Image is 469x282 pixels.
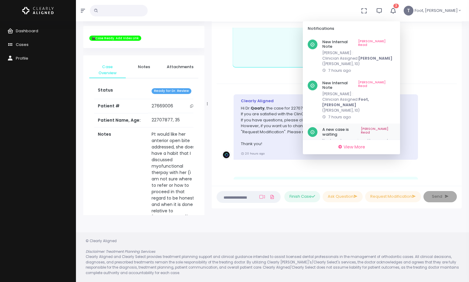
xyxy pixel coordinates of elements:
[94,99,148,113] th: Patient #
[328,114,351,120] span: 7 hours ago
[322,97,369,107] b: Foot, [PERSON_NAME]
[94,64,121,76] span: Case Overview
[358,40,395,49] a: [PERSON_NAME] Read
[16,55,28,61] span: Profile
[89,36,141,41] span: 🎬Case Ready. Add Video Link
[322,97,395,108] p: Clinician Assigned:
[152,88,191,94] span: Ready for Dr. Review
[241,105,411,147] p: Hi Dr. , the case for 22707877 is ready for your review. If you are satisfied with the ClinCheck,...
[365,191,421,202] button: Request Modification
[16,28,38,34] span: Dashboard
[322,81,395,90] h6: New Internal Note
[404,6,413,16] span: T
[269,191,276,202] a: Add Files
[322,91,395,113] p: [PERSON_NAME] : ([PERSON_NAME], 10)
[322,40,395,49] h6: New Internal Note
[305,142,398,152] a: View More
[258,194,266,199] a: Add Loom Video
[322,56,395,61] p: Clinician Assigned:
[303,21,400,154] div: 3
[241,98,411,104] div: Clearly Aligned
[94,83,148,99] th: Status
[94,113,148,127] th: Patient Name, Age:
[80,238,465,276] div: © Clearly Aligned Clearly Aligned and Clearly Select provides treatment planning support and clin...
[86,249,155,254] em: Disclaimer: Treatment Planning Services
[148,113,200,127] td: 22707877, 35
[167,64,193,70] span: Attachments
[322,127,395,137] h6: A new case is waiting
[323,191,363,202] button: Ask Question
[251,105,265,111] b: Qaaty
[358,56,392,61] b: [PERSON_NAME]
[284,191,320,202] button: Finish Case
[322,50,395,67] p: [PERSON_NAME] : ([PERSON_NAME], 10)
[303,36,400,77] a: New Internal Note[PERSON_NAME] Read[PERSON_NAME] :Clinician Assigned:[PERSON_NAME]([PERSON_NAME],...
[415,8,458,14] span: Foot, [PERSON_NAME]
[393,4,399,8] span: 3
[148,99,200,113] td: 27669006
[308,26,388,31] h6: Notifications
[358,81,395,90] a: [PERSON_NAME] Read
[131,64,157,70] span: Notes
[303,36,400,140] div: scrollable content
[322,138,395,149] p: You have been assigned to a case! #28946455, 10
[303,124,400,159] a: A new case is waiting[PERSON_NAME] ReadYou have been assigned to a case! #28946455, 10
[303,77,400,124] a: New Internal Note[PERSON_NAME] Read[PERSON_NAME] :Clinician Assigned:Foot, [PERSON_NAME]([PERSON_...
[361,127,395,137] a: [PERSON_NAME] Read
[241,151,265,155] small: 20 hours ago
[16,42,29,47] span: Cases
[344,144,365,150] span: View More
[22,4,54,17] img: Logo Horizontal
[217,28,457,179] div: scrollable content
[328,68,351,73] span: 7 hours ago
